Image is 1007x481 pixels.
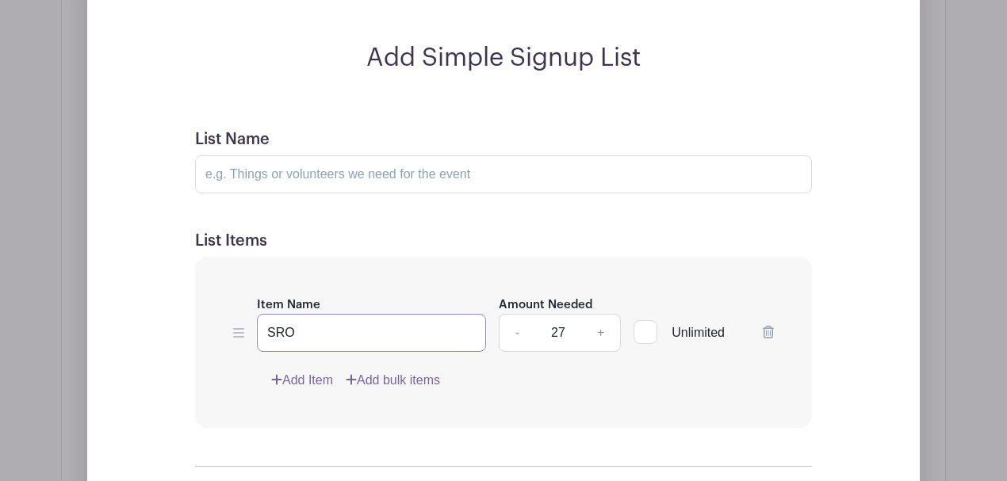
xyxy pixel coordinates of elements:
[195,155,812,193] input: e.g. Things or volunteers we need for the event
[499,296,592,315] label: Amount Needed
[257,296,320,315] label: Item Name
[581,314,621,352] a: +
[499,314,535,352] a: -
[176,43,831,73] h2: Add Simple Signup List
[672,326,725,339] span: Unlimited
[195,130,270,149] label: List Name
[346,371,440,390] a: Add bulk items
[257,314,486,352] input: e.g. Snacks or Check-in Attendees
[195,231,812,250] h5: List Items
[271,371,333,390] a: Add Item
